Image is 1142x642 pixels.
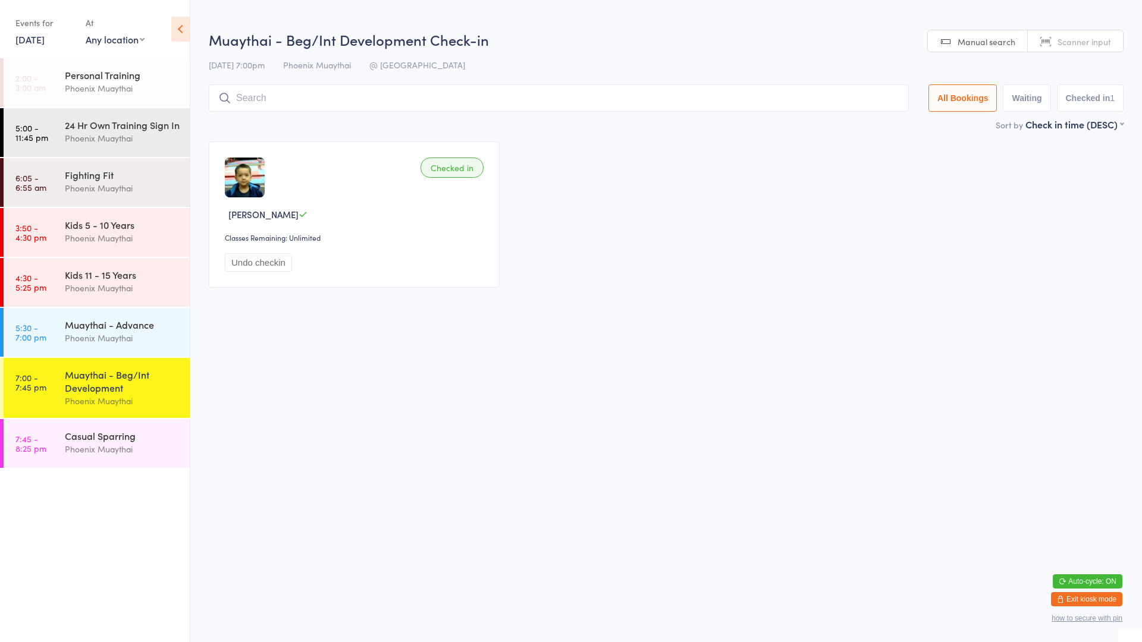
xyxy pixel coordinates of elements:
div: Phoenix Muaythai [65,442,180,456]
button: how to secure with pin [1052,614,1122,622]
span: Scanner input [1058,36,1111,48]
time: 3:50 - 4:30 pm [15,223,46,242]
button: Undo checkin [225,253,292,272]
h2: Muaythai - Beg/Int Development Check-in [209,30,1124,49]
a: [DATE] [15,33,45,46]
div: Checked in [421,158,484,178]
div: Muaythai - Beg/Int Development [65,368,180,394]
span: [PERSON_NAME] [228,208,299,221]
input: Search [209,84,909,112]
div: Fighting Fit [65,168,180,181]
div: Events for [15,13,74,33]
time: 4:30 - 5:25 pm [15,273,46,292]
button: Waiting [1003,84,1050,112]
time: 5:30 - 7:00 pm [15,323,46,342]
div: Phoenix Muaythai [65,81,180,95]
div: 1 [1110,93,1115,103]
a: 3:50 -4:30 pmKids 5 - 10 YearsPhoenix Muaythai [4,208,190,257]
time: 2:00 - 3:00 am [15,73,46,92]
button: Checked in1 [1057,84,1124,112]
div: Personal Training [65,68,180,81]
div: Phoenix Muaythai [65,394,180,408]
button: Exit kiosk mode [1051,592,1122,606]
time: 5:00 - 11:45 pm [15,123,48,142]
label: Sort by [996,119,1023,131]
a: 5:30 -7:00 pmMuaythai - AdvancePhoenix Muaythai [4,308,190,357]
div: Casual Sparring [65,429,180,442]
span: [DATE] 7:00pm [209,59,265,71]
a: 5:00 -11:45 pm24 Hr Own Training Sign InPhoenix Muaythai [4,108,190,157]
div: Kids 11 - 15 Years [65,268,180,281]
button: All Bookings [928,84,997,112]
div: Classes Remaining: Unlimited [225,232,487,243]
span: @ [GEOGRAPHIC_DATA] [369,59,465,71]
button: Auto-cycle: ON [1053,574,1122,588]
div: Phoenix Muaythai [65,181,180,195]
div: 24 Hr Own Training Sign In [65,118,180,131]
div: Any location [86,33,145,46]
a: 7:45 -8:25 pmCasual SparringPhoenix Muaythai [4,419,190,468]
div: Phoenix Muaythai [65,331,180,345]
div: Check in time (DESC) [1025,118,1124,131]
time: 7:00 - 7:45 pm [15,373,46,392]
span: Manual search [958,36,1015,48]
a: 4:30 -5:25 pmKids 11 - 15 YearsPhoenix Muaythai [4,258,190,307]
span: Phoenix Muaythai [283,59,351,71]
div: Phoenix Muaythai [65,131,180,145]
div: Phoenix Muaythai [65,231,180,245]
a: 6:05 -6:55 amFighting FitPhoenix Muaythai [4,158,190,207]
div: Kids 5 - 10 Years [65,218,180,231]
time: 6:05 - 6:55 am [15,173,46,192]
img: image1725516739.png [225,158,265,197]
div: At [86,13,145,33]
div: Muaythai - Advance [65,318,180,331]
a: 7:00 -7:45 pmMuaythai - Beg/Int DevelopmentPhoenix Muaythai [4,358,190,418]
time: 7:45 - 8:25 pm [15,434,46,453]
a: 2:00 -3:00 amPersonal TrainingPhoenix Muaythai [4,58,190,107]
div: Phoenix Muaythai [65,281,180,295]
